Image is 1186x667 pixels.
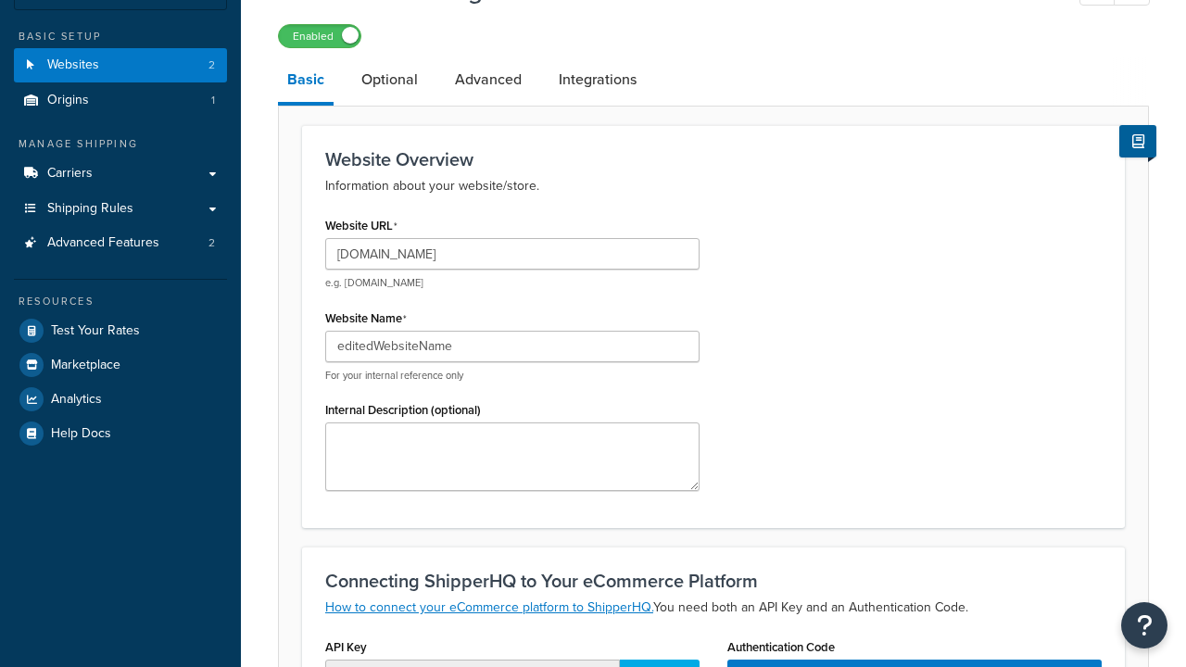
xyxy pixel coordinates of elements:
a: How to connect your eCommerce platform to ShipperHQ. [325,598,653,617]
span: Websites [47,57,99,73]
label: Internal Description (optional) [325,403,481,417]
a: Analytics [14,383,227,416]
button: Show Help Docs [1119,125,1156,157]
span: Marketplace [51,358,120,373]
div: Basic Setup [14,29,227,44]
a: Advanced Features2 [14,226,227,260]
span: Analytics [51,392,102,408]
label: API Key [325,640,367,654]
a: Websites2 [14,48,227,82]
a: Integrations [549,57,646,102]
a: Optional [352,57,427,102]
span: 2 [208,235,215,251]
p: Information about your website/store. [325,175,1102,197]
a: Basic [278,57,334,106]
a: Advanced [446,57,531,102]
li: Websites [14,48,227,82]
div: Manage Shipping [14,136,227,152]
li: Advanced Features [14,226,227,260]
label: Authentication Code [727,640,835,654]
li: Origins [14,83,227,118]
p: e.g. [DOMAIN_NAME] [325,276,700,290]
label: Website URL [325,219,397,233]
p: For your internal reference only [325,369,700,383]
label: Enabled [279,25,360,47]
a: Carriers [14,157,227,191]
a: Shipping Rules [14,192,227,226]
a: Origins1 [14,83,227,118]
span: Origins [47,93,89,108]
a: Help Docs [14,417,227,450]
span: Shipping Rules [47,201,133,217]
label: Website Name [325,311,407,326]
span: 2 [208,57,215,73]
span: Advanced Features [47,235,159,251]
p: You need both an API Key and an Authentication Code. [325,597,1102,619]
h3: Website Overview [325,149,1102,170]
a: Marketplace [14,348,227,382]
h3: Connecting ShipperHQ to Your eCommerce Platform [325,571,1102,591]
span: Carriers [47,166,93,182]
span: Test Your Rates [51,323,140,339]
span: 1 [211,93,215,108]
a: Test Your Rates [14,314,227,347]
span: Help Docs [51,426,111,442]
button: Open Resource Center [1121,602,1167,648]
div: Resources [14,294,227,309]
